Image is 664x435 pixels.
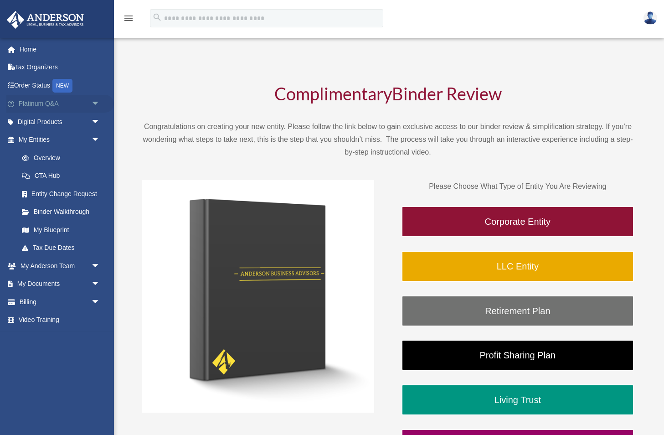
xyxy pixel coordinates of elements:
[392,83,502,104] span: Binder Review
[91,113,109,131] span: arrow_drop_down
[6,76,114,95] a: Order StatusNEW
[6,113,114,131] a: Digital Productsarrow_drop_down
[6,40,114,58] a: Home
[13,149,114,167] a: Overview
[13,185,114,203] a: Entity Change Request
[91,257,109,275] span: arrow_drop_down
[274,83,392,104] span: Complimentary
[401,340,634,371] a: Profit Sharing Plan
[6,257,114,275] a: My Anderson Teamarrow_drop_down
[401,295,634,326] a: Retirement Plan
[123,13,134,24] i: menu
[123,16,134,24] a: menu
[91,293,109,311] span: arrow_drop_down
[401,206,634,237] a: Corporate Entity
[13,221,114,239] a: My Blueprint
[643,11,657,25] img: User Pic
[401,180,634,193] p: Please Choose What Type of Entity You Are Reviewing
[91,95,109,114] span: arrow_drop_down
[401,384,634,415] a: Living Trust
[6,58,114,77] a: Tax Organizers
[52,79,72,93] div: NEW
[91,275,109,294] span: arrow_drop_down
[91,131,109,150] span: arrow_drop_down
[13,167,114,185] a: CTA Hub
[142,120,634,159] p: Congratulations on creating your new entity. Please follow the link below to gain exclusive acces...
[6,131,114,149] a: My Entitiesarrow_drop_down
[6,311,114,329] a: Video Training
[6,95,114,113] a: Platinum Q&Aarrow_drop_down
[13,239,114,257] a: Tax Due Dates
[6,293,114,311] a: Billingarrow_drop_down
[401,251,634,282] a: LLC Entity
[4,11,87,29] img: Anderson Advisors Platinum Portal
[152,12,162,22] i: search
[6,275,114,293] a: My Documentsarrow_drop_down
[13,203,109,221] a: Binder Walkthrough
